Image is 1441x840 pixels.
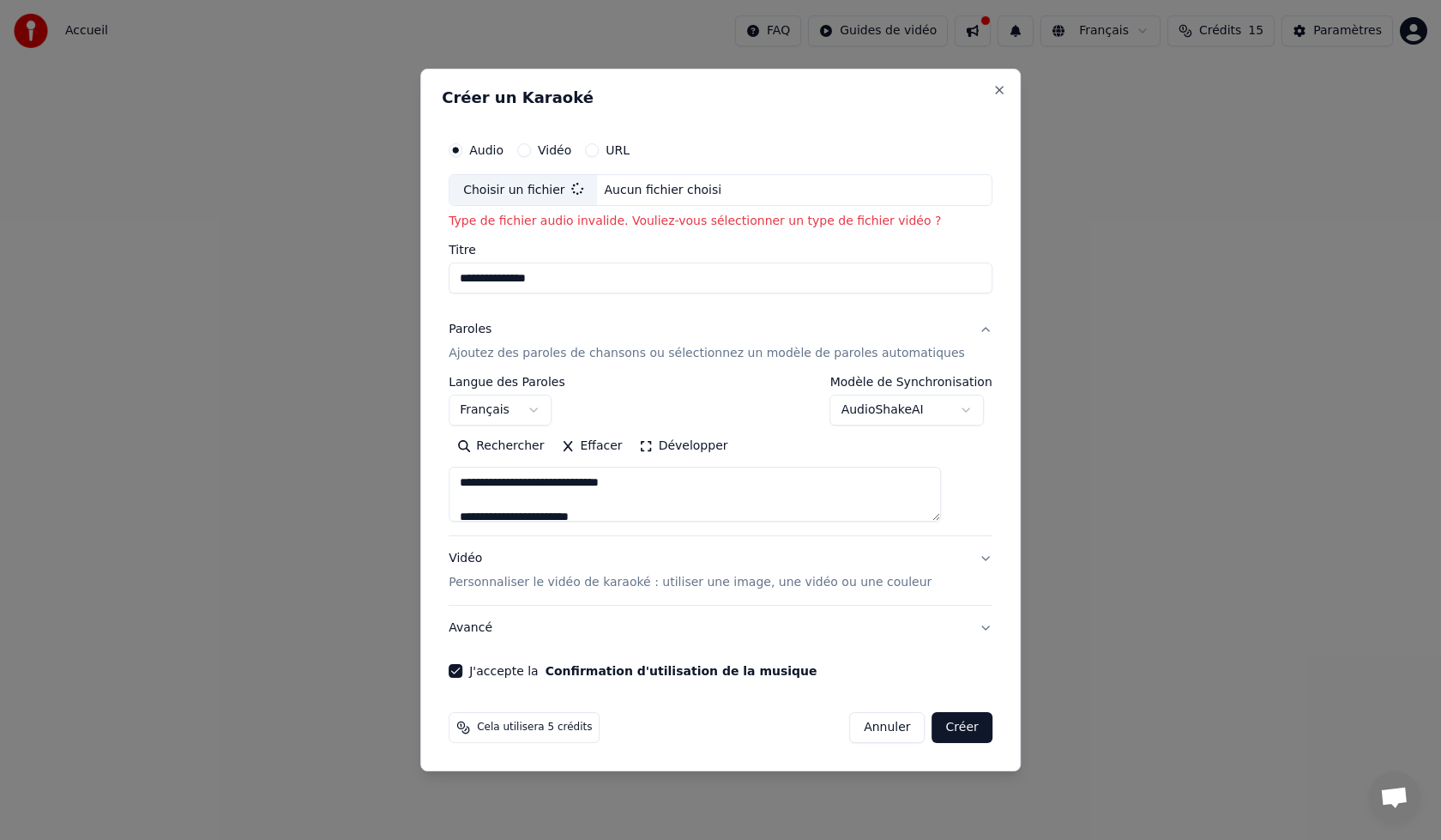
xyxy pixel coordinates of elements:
div: Choisir un fichier [449,175,597,206]
label: Vidéo [538,144,571,156]
label: Modèle de Synchronisation [830,376,992,388]
button: VidéoPersonnaliser le vidéo de karaoké : utiliser une image, une vidéo ou une couleur [449,536,992,605]
h2: Créer un Karaoké [442,90,999,106]
div: ParolesAjoutez des paroles de chansons ou sélectionnez un modèle de paroles automatiques [449,376,992,535]
button: J'accepte la [546,665,817,677]
button: Effacer [552,432,630,460]
label: URL [606,144,630,156]
p: Ajoutez des paroles de chansons ou sélectionnez un modèle de paroles automatiques [449,346,965,363]
div: Paroles [449,322,491,339]
label: Titre [449,245,992,257]
p: Type de fichier audio invalide. Vouliez-vous sélectionner un type de fichier vidéo ? [449,214,992,231]
label: Langue des Paroles [449,376,565,388]
button: Rechercher [449,432,552,460]
label: Audio [469,144,503,156]
button: Annuler [849,712,925,743]
button: Avancé [449,606,992,650]
button: ParolesAjoutez des paroles de chansons ou sélectionnez un modèle de paroles automatiques [449,308,992,377]
button: Créer [932,712,992,743]
div: Vidéo [449,550,932,591]
div: Aucun fichier choisi [598,182,729,199]
p: Personnaliser le vidéo de karaoké : utiliser une image, une vidéo ou une couleur [449,574,932,591]
button: Développer [631,432,737,460]
label: J'accepte la [469,665,817,677]
span: Cela utilisera 5 crédits [477,721,592,734]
